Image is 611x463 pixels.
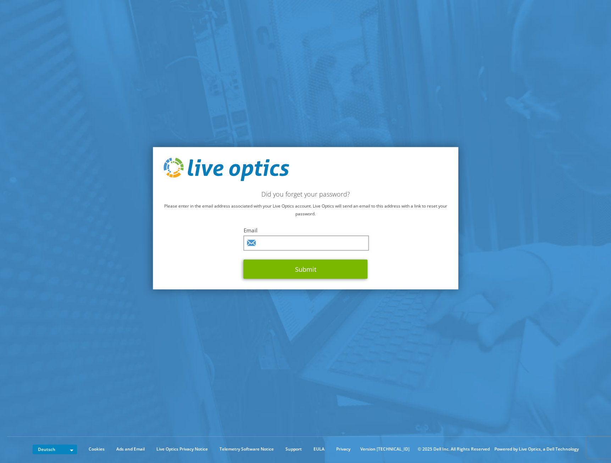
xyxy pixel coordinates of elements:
[214,445,279,453] a: Telemetry Software Notice
[163,158,289,181] img: live_optics_svg.svg
[331,445,356,453] a: Privacy
[151,445,213,453] a: Live Optics Privacy Notice
[163,202,448,217] p: Please enter in the email address associated with your Live Optics account. Live Optics will send...
[308,445,330,453] a: EULA
[357,445,413,453] li: Version [TECHNICAL_ID]
[83,445,110,453] a: Cookies
[280,445,307,453] a: Support
[244,259,368,279] button: Submit
[244,226,368,233] label: Email
[163,190,448,198] h2: Did you forget your password?
[494,445,579,453] li: Powered by Live Optics, a Dell Technology
[414,445,493,453] li: © 2025 Dell Inc. All Rights Reserved
[111,445,150,453] a: Ads and Email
